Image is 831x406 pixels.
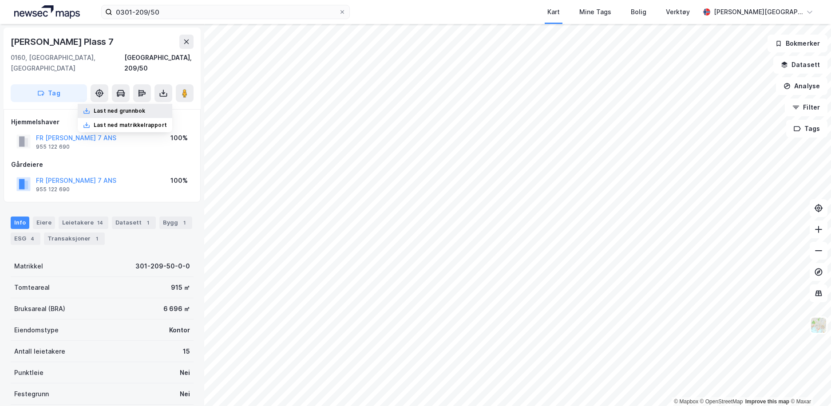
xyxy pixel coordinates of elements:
div: 4 [28,234,37,243]
div: 0160, [GEOGRAPHIC_DATA], [GEOGRAPHIC_DATA] [11,52,124,74]
div: Nei [180,367,190,378]
div: ESG [11,233,40,245]
div: Bygg [159,217,192,229]
a: Improve this map [745,398,789,405]
div: Nei [180,389,190,399]
button: Filter [785,99,827,116]
div: Verktøy [666,7,690,17]
button: Tag [11,84,87,102]
div: Antall leietakere [14,346,65,357]
div: Kontor [169,325,190,335]
div: 301-209-50-0-0 [135,261,190,272]
img: Z [810,317,827,334]
div: [PERSON_NAME] Plass 7 [11,35,115,49]
div: Transaksjoner [44,233,105,245]
input: Søk på adresse, matrikkel, gårdeiere, leietakere eller personer [112,5,339,19]
div: Punktleie [14,367,44,378]
button: Analyse [776,77,827,95]
div: Gårdeiere [11,159,193,170]
div: 15 [183,346,190,357]
div: Hjemmelshaver [11,117,193,127]
div: Bolig [631,7,646,17]
a: Mapbox [674,398,698,405]
div: Bruksareal (BRA) [14,304,65,314]
div: Tomteareal [14,282,50,293]
div: Kart [547,7,560,17]
div: Kontrollprogram for chat [787,363,831,406]
div: Matrikkel [14,261,43,272]
div: Mine Tags [579,7,611,17]
div: Festegrunn [14,389,49,399]
div: 14 [95,218,105,227]
div: Last ned matrikkelrapport [94,122,167,129]
div: 1 [92,234,101,243]
div: 100% [170,133,188,143]
div: 100% [170,175,188,186]
img: logo.a4113a55bc3d86da70a041830d287a7e.svg [14,5,80,19]
button: Tags [786,120,827,138]
div: [GEOGRAPHIC_DATA], 209/50 [124,52,194,74]
div: 955 122 690 [36,143,70,150]
a: OpenStreetMap [700,398,743,405]
div: Leietakere [59,217,108,229]
div: Last ned grunnbok [94,107,145,114]
button: Datasett [773,56,827,74]
div: Eiendomstype [14,325,59,335]
button: Bokmerker [768,35,827,52]
div: Info [11,217,29,229]
div: 915 ㎡ [171,282,190,293]
div: 955 122 690 [36,186,70,193]
div: 1 [143,218,152,227]
div: Datasett [112,217,156,229]
iframe: Chat Widget [787,363,831,406]
div: Eiere [33,217,55,229]
div: [PERSON_NAME][GEOGRAPHIC_DATA] [714,7,803,17]
div: 6 696 ㎡ [163,304,190,314]
div: 1 [180,218,189,227]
